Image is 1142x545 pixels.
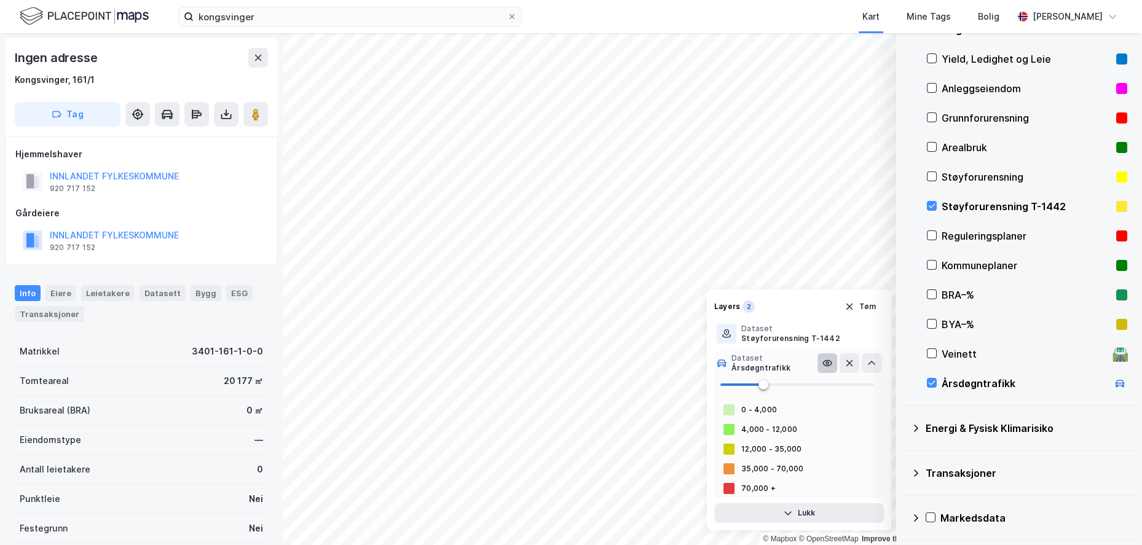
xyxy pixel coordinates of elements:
[741,464,803,474] div: 35,000 - 70,000
[20,462,90,477] div: Antall leietakere
[1033,9,1103,24] div: [PERSON_NAME]
[862,9,880,24] div: Kart
[20,521,68,536] div: Festegrunn
[942,52,1111,66] div: Yield, Ledighet og Leie
[15,48,100,68] div: Ingen adresse
[714,503,884,523] button: Lukk
[940,511,1127,525] div: Markedsdata
[1081,486,1142,545] div: Kontrollprogram for chat
[741,425,797,434] div: 4,000 - 12,000
[942,81,1111,96] div: Anleggseiendom
[942,317,1111,332] div: BYA–%
[1081,486,1142,545] iframe: Chat Widget
[1112,346,1128,362] div: 🛣️
[254,433,263,447] div: —
[45,285,76,301] div: Eiere
[15,285,41,301] div: Info
[837,297,884,316] button: Tøm
[742,300,755,313] div: 2
[15,73,95,87] div: Kongsvinger, 161/1
[731,353,790,363] div: Dataset
[942,140,1111,155] div: Arealbruk
[140,285,186,301] div: Datasett
[942,170,1111,184] div: Støyforurensning
[907,9,951,24] div: Mine Tags
[741,324,840,334] div: Dataset
[942,347,1108,361] div: Veinett
[741,405,777,415] div: 0 - 4,000
[926,421,1127,436] div: Energi & Fysisk Klimarisiko
[15,102,120,127] button: Tag
[224,374,263,388] div: 20 177 ㎡
[942,111,1111,125] div: Grunnforurensning
[731,363,790,373] div: Årsdøgntrafikk
[249,492,263,506] div: Nei
[20,344,60,359] div: Matrikkel
[15,206,267,221] div: Gårdeiere
[799,535,859,543] a: OpenStreetMap
[50,184,95,194] div: 920 717 152
[763,533,1114,545] div: |
[226,285,253,301] div: ESG
[246,403,263,418] div: 0 ㎡
[191,285,221,301] div: Bygg
[978,9,999,24] div: Bolig
[257,462,263,477] div: 0
[741,334,840,343] div: Støyforurensning T-1442
[942,258,1111,273] div: Kommuneplaner
[15,306,84,322] div: Transaksjoner
[714,302,740,312] div: Layers
[942,199,1111,214] div: Støyforurensning T-1442
[942,288,1111,302] div: BRA–%
[942,376,1108,391] div: Årsdøgntrafikk
[15,147,267,162] div: Hjemmelshaver
[249,521,263,536] div: Nei
[862,535,923,543] a: Improve this map
[763,535,797,543] a: Mapbox
[741,444,801,454] div: 12,000 - 35,000
[926,466,1127,480] div: Transaksjoner
[194,7,507,26] input: Søk på adresse, matrikkel, gårdeiere, leietakere eller personer
[81,285,135,301] div: Leietakere
[192,344,263,359] div: 3401-161-1-0-0
[20,374,69,388] div: Tomteareal
[20,492,60,506] div: Punktleie
[50,243,95,253] div: 920 717 152
[20,433,81,447] div: Eiendomstype
[741,484,776,493] div: 70,000 +
[20,403,90,418] div: Bruksareal (BRA)
[20,6,149,27] img: logo.f888ab2527a4732fd821a326f86c7f29.svg
[942,229,1111,243] div: Reguleringsplaner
